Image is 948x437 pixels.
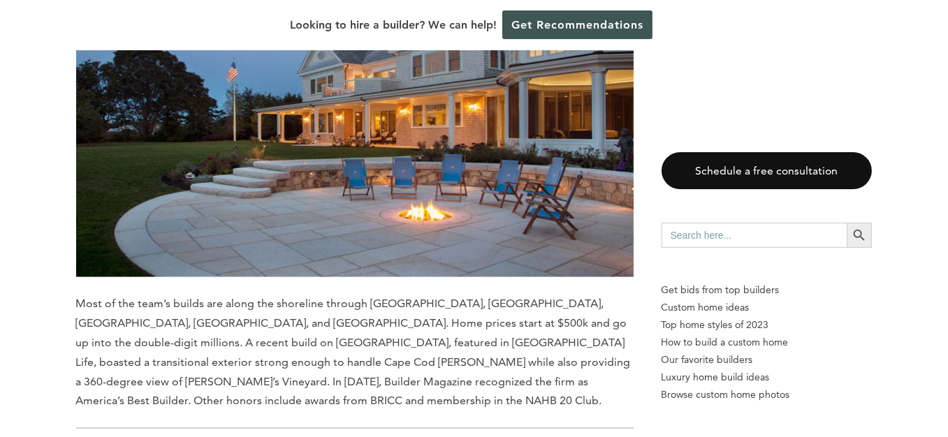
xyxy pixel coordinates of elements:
a: Luxury home build ideas [662,369,873,386]
a: Browse custom home photos [662,386,873,403]
a: How to build a custom home [662,334,873,351]
a: Custom home ideas [662,299,873,316]
a: Schedule a free consultation [662,152,873,189]
a: Get Recommendations [502,10,652,39]
p: Get bids from top builders [662,281,873,299]
a: Top home styles of 2023 [662,316,873,334]
input: Search here... [662,223,847,248]
svg: Search [852,228,867,243]
span: Most of the team’s builds are along the shoreline through [GEOGRAPHIC_DATA], [GEOGRAPHIC_DATA], [... [76,297,631,408]
a: Our favorite builders [662,351,873,369]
